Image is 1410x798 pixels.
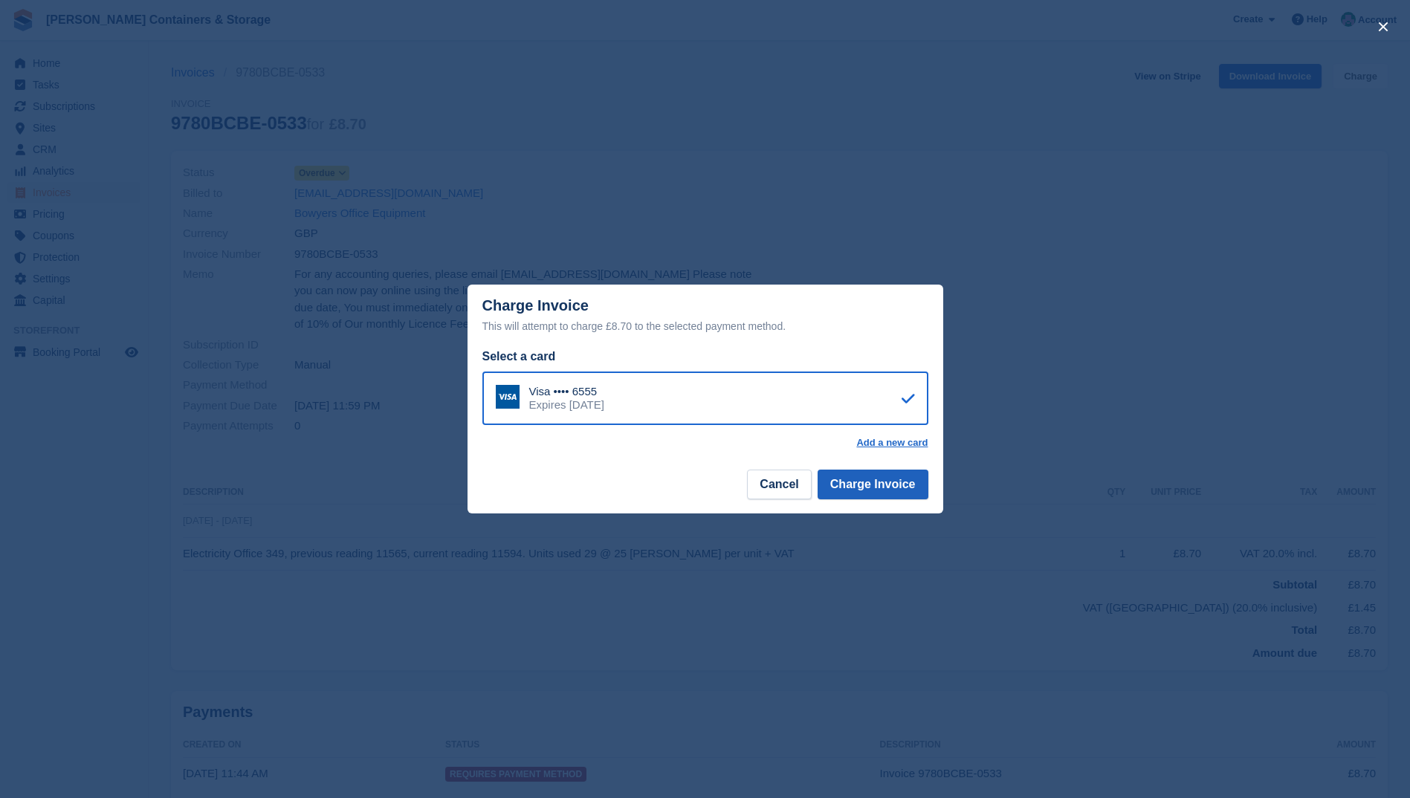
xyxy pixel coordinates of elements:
a: Add a new card [856,437,928,449]
div: This will attempt to charge £8.70 to the selected payment method. [482,317,928,335]
div: Expires [DATE] [529,398,604,412]
div: Select a card [482,348,928,366]
div: Charge Invoice [482,297,928,335]
button: close [1371,15,1395,39]
img: Visa Logo [496,385,520,409]
button: Cancel [747,470,811,499]
button: Charge Invoice [818,470,928,499]
div: Visa •••• 6555 [529,385,604,398]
